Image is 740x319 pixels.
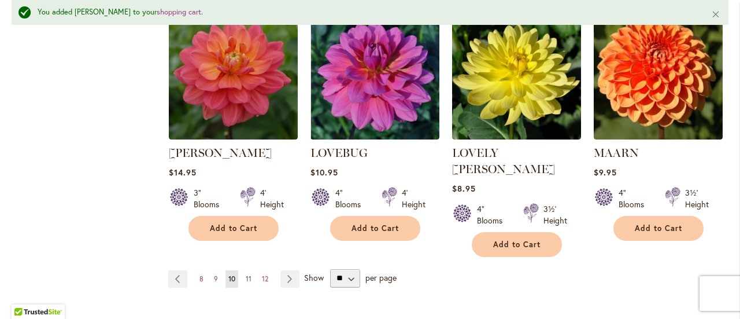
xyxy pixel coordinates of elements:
[246,274,251,283] span: 11
[619,187,651,210] div: 4" Blooms
[635,223,682,233] span: Add to Cart
[169,131,298,142] a: LORA ASHLEY
[594,131,723,142] a: MAARN
[9,278,41,310] iframe: Launch Accessibility Center
[169,10,298,140] img: LORA ASHLEY
[452,146,555,176] a: LOVELY [PERSON_NAME]
[210,223,257,233] span: Add to Cart
[493,240,541,250] span: Add to Cart
[452,183,476,194] span: $8.95
[262,274,268,283] span: 12
[310,146,368,160] a: LOVEBUG
[310,167,338,178] span: $10.95
[260,187,284,210] div: 4' Height
[310,10,439,140] img: LOVEBUG
[38,7,694,18] div: You added [PERSON_NAME] to your .
[243,270,254,288] a: 11
[310,131,439,142] a: LOVEBUG
[330,216,420,241] button: Add to Cart
[214,274,218,283] span: 9
[335,187,368,210] div: 4" Blooms
[157,7,201,17] a: shopping cart
[613,216,704,241] button: Add to Cart
[194,187,226,210] div: 3" Blooms
[543,203,567,226] div: 3½' Height
[594,146,639,160] a: MAARN
[228,274,235,283] span: 10
[452,10,581,140] img: LOVELY RITA
[188,216,279,241] button: Add to Cart
[685,187,709,210] div: 3½' Height
[304,272,324,283] span: Show
[472,232,562,257] button: Add to Cart
[169,146,272,160] a: [PERSON_NAME]
[594,10,723,140] img: MAARN
[197,270,206,288] a: 8
[351,223,399,233] span: Add to Cart
[594,167,617,178] span: $9.95
[477,203,509,226] div: 4" Blooms
[365,272,397,283] span: per page
[199,274,203,283] span: 8
[452,131,581,142] a: LOVELY RITA
[169,167,197,178] span: $14.95
[211,270,221,288] a: 9
[259,270,271,288] a: 12
[402,187,425,210] div: 4' Height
